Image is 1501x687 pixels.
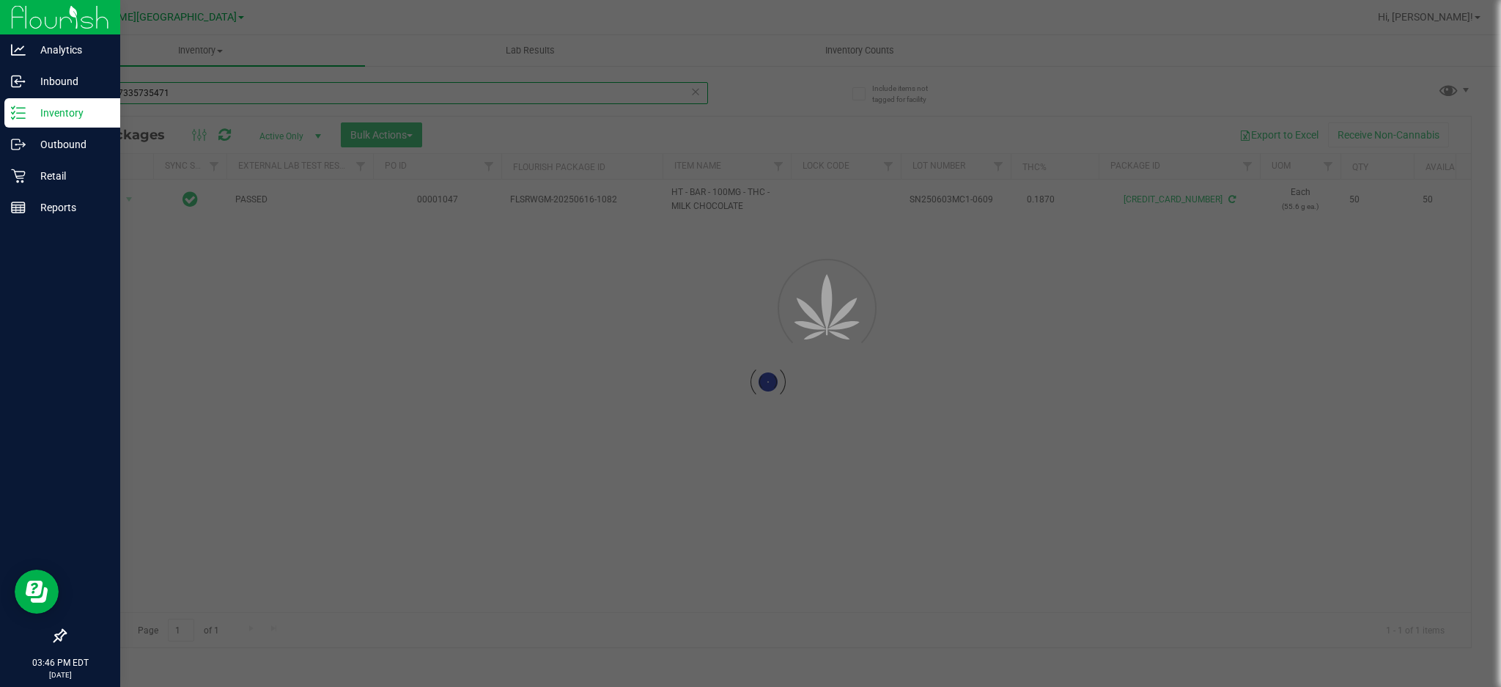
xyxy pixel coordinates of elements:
[11,200,26,215] inline-svg: Reports
[11,43,26,57] inline-svg: Analytics
[11,74,26,89] inline-svg: Inbound
[11,106,26,120] inline-svg: Inventory
[11,137,26,152] inline-svg: Outbound
[26,136,114,153] p: Outbound
[26,41,114,59] p: Analytics
[7,669,114,680] p: [DATE]
[15,570,59,614] iframe: Resource center
[26,104,114,122] p: Inventory
[11,169,26,183] inline-svg: Retail
[7,656,114,669] p: 03:46 PM EDT
[26,167,114,185] p: Retail
[26,199,114,216] p: Reports
[26,73,114,90] p: Inbound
